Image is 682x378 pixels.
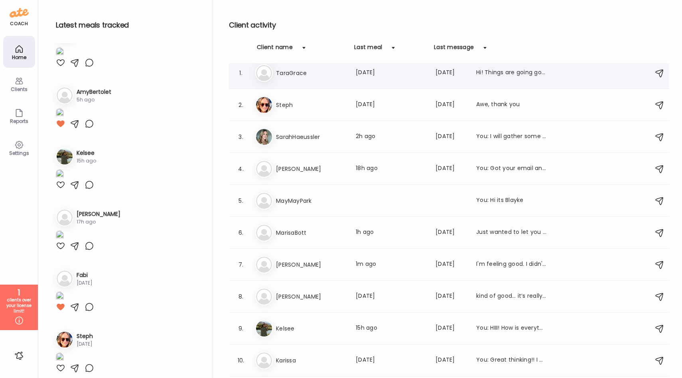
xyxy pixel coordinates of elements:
img: images%2FwFftV3A54uPCICQkRJ4sEQqFNTj1%2F1rimkT62iGLNEDoK2gVE%2FQDSEqAxwv27jG1l9DMNt_1080 [56,352,64,363]
img: images%2F3ARfoDVQhFXwAbVCVnqsEy3yhgy2%2FWZVNdBIHKrTI9sCnwl1s%2FSsOGn96JtF4CVnpjuYe5_1080 [56,291,64,302]
img: images%2FD1KCQUEvUCUCripQeQySqAbcA313%2FiBK37hKlQsObQ8pn1EGn%2F5lq5Gd3UJroFrVkb1U2C_1080 [56,230,64,241]
div: 10. [236,356,246,365]
div: [DATE] [436,260,467,269]
div: kind of good… it’s really hard for me to not eat random things that i’m trying to not or build tr... [476,292,546,301]
div: 2. [236,100,246,110]
img: images%2FHJMNPsPbegYRv4isBQrVMSddokN2%2FceBQxGZdSKO6VfEni8e2%2FcBeS0coIMv3h2MEnzg2f_1080 [56,47,64,58]
img: bg-avatar-default.svg [57,271,73,287]
img: bg-avatar-default.svg [256,257,272,273]
img: avatars%2FeuW4ehXdTjTQwoR7NFNaLRurhjQ2 [256,129,272,145]
h3: Kelsee [276,324,346,333]
div: 17h ago [77,218,120,226]
div: [DATE] [436,100,467,110]
div: Hi! Things are going good! I’ve noticed I’m not really hungry. Like I can go longer without eatin... [476,68,546,78]
img: avatars%2FwFftV3A54uPCICQkRJ4sEQqFNTj1 [256,97,272,113]
img: bg-avatar-default.svg [57,210,73,226]
div: Client name [257,43,293,56]
div: [DATE] [436,292,467,301]
div: [DATE] [77,340,93,348]
div: [DATE] [436,356,467,365]
div: 8. [236,292,246,301]
img: ate [10,6,29,19]
div: You: Got your email and I am happy to hear that it is going so well. Let's keep up the good work ... [476,164,546,174]
div: 6. [236,228,246,237]
h3: Steph [77,332,93,340]
div: 4. [236,164,246,174]
img: images%2Fao27S4JzfGeT91DxyLlQHNwuQjE3%2FYsMFx7kOneSo6atfM5mO%2FIip6UPI18VHymAN1NZxf_1080 [56,169,64,180]
div: 3. [236,132,246,142]
div: I'm feeling good. I didn't log anything [DATE] but I was doing so much that it was just mainly sn... [476,260,546,269]
img: bg-avatar-default.svg [256,193,272,209]
h3: MarisaBott [276,228,346,237]
div: [DATE] [356,292,426,301]
div: coach [10,20,28,27]
h3: [PERSON_NAME] [276,164,346,174]
h3: SarahHaeussler [276,132,346,142]
div: Last message [434,43,474,56]
div: Last meal [354,43,382,56]
div: [DATE] [436,164,467,174]
div: 1. [236,68,246,78]
h2: Client activity [229,19,669,31]
div: Awe, thank you [476,100,546,110]
h3: [PERSON_NAME] [276,260,346,269]
h3: Fabi [77,271,93,279]
div: Settings [5,150,34,156]
img: bg-avatar-default.svg [256,352,272,368]
img: avatars%2FwFftV3A54uPCICQkRJ4sEQqFNTj1 [57,332,73,348]
div: [DATE] [436,68,467,78]
div: 5. [236,196,246,206]
div: [DATE] [436,324,467,333]
img: avatars%2Fao27S4JzfGeT91DxyLlQHNwuQjE3 [57,148,73,164]
div: 2h ago [356,132,426,142]
div: Reports [5,119,34,124]
h3: [PERSON_NAME] [276,292,346,301]
div: 5h ago [77,96,111,103]
img: avatars%2Fao27S4JzfGeT91DxyLlQHNwuQjE3 [256,321,272,336]
div: Clients [5,87,34,92]
div: [DATE] [356,356,426,365]
div: 15h ago [77,157,96,164]
img: bg-avatar-default.svg [256,65,272,81]
div: [DATE] [77,279,93,287]
div: 7. [236,260,246,269]
img: bg-avatar-default.svg [256,161,272,177]
div: [DATE] [356,100,426,110]
h3: Kelsee [77,149,96,157]
div: [DATE] [436,132,467,142]
div: 15h ago [356,324,426,333]
div: Home [5,55,34,60]
div: 1 [3,288,35,297]
h3: Karissa [276,356,346,365]
h3: [PERSON_NAME] [77,210,120,218]
img: bg-avatar-default.svg [57,87,73,103]
div: You: Great thinking!! I have this prepped for our session [DATE]! [476,356,546,365]
h3: Steph [276,100,346,110]
div: 1h ago [356,228,426,237]
img: bg-avatar-default.svg [256,225,272,241]
div: 1m ago [356,260,426,269]
div: clients over your license limit! [3,297,35,314]
h3: TaraGrace [276,68,346,78]
img: bg-avatar-default.svg [256,289,272,305]
h3: MayMayPark [276,196,346,206]
div: 18h ago [356,164,426,174]
div: You: HIII! How is everything this week? [476,324,546,333]
div: You: I will gather some ideas and we can chat about some yummy snacks next session :) [476,132,546,142]
div: 9. [236,324,246,333]
div: Just wanted to let you know the recipes so far for this week have been 10/10! [476,228,546,237]
div: You: Hi its Blayke [476,196,546,206]
div: [DATE] [436,228,467,237]
img: images%2FKCuWq4wOuzL0LtVGeI3JZrgzfIt1%2FJojCMmlzlGxalpjxbWIf%2F5Qqwvo0tBlu9HeSFdYES_1080 [56,108,64,119]
h3: AmyBertolet [77,88,111,96]
h2: Latest meals tracked [56,19,200,31]
div: [DATE] [356,68,426,78]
